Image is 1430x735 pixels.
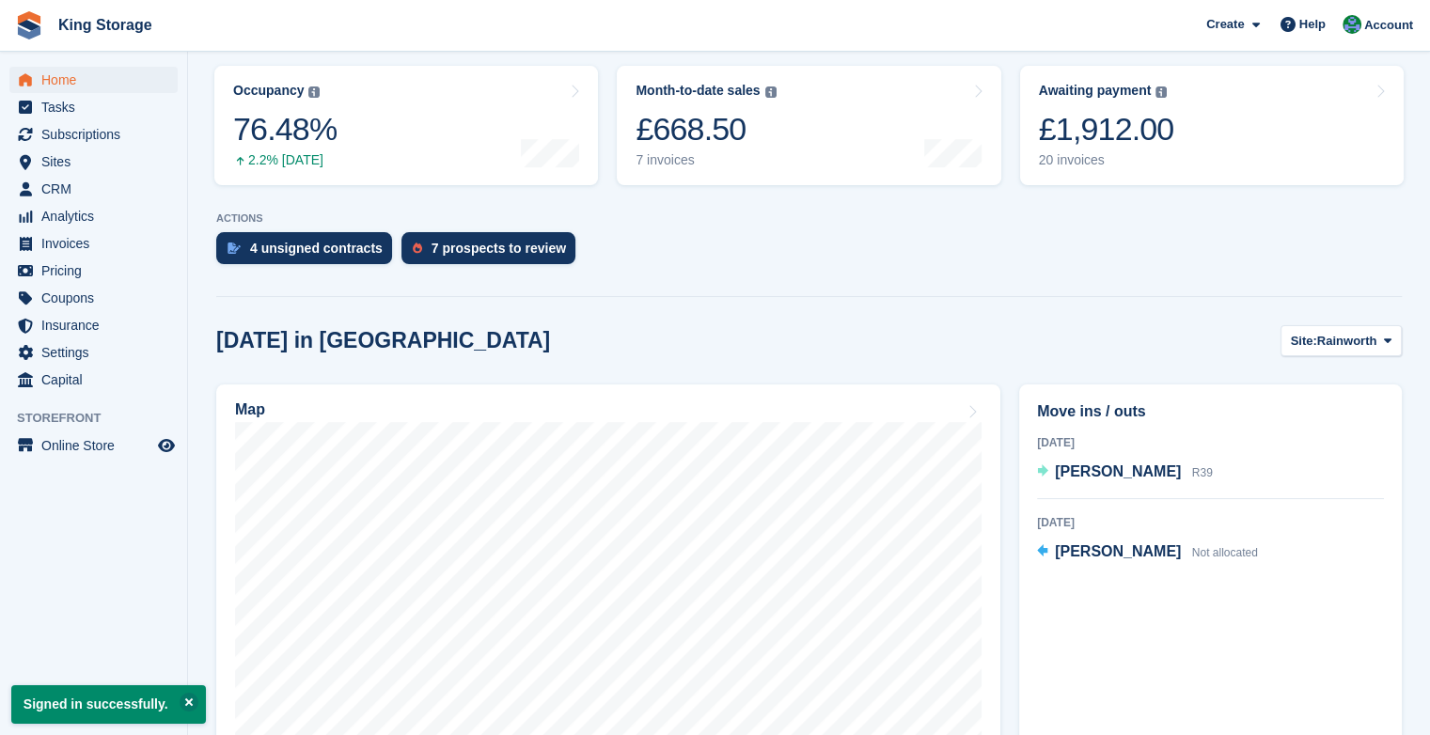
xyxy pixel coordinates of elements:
a: menu [9,121,178,148]
img: stora-icon-8386f47178a22dfd0bd8f6a31ec36ba5ce8667c1dd55bd0f319d3a0aa187defe.svg [15,11,43,39]
a: menu [9,339,178,366]
span: R39 [1192,466,1213,479]
div: £1,912.00 [1039,110,1174,149]
a: menu [9,367,178,393]
span: Capital [41,367,154,393]
span: Subscriptions [41,121,154,148]
a: 4 unsigned contracts [216,232,401,274]
p: Signed in successfully. [11,685,206,724]
span: Analytics [41,203,154,229]
h2: Move ins / outs [1037,400,1384,423]
span: Help [1299,15,1326,34]
span: Site: [1291,332,1317,351]
a: Occupancy 76.48% 2.2% [DATE] [214,66,598,185]
span: Rainworth [1317,332,1377,351]
div: Month-to-date sales [636,83,760,99]
span: Pricing [41,258,154,284]
img: icon-info-grey-7440780725fd019a000dd9b08b2336e03edf1995a4989e88bcd33f0948082b44.svg [765,86,777,98]
a: King Storage [51,9,160,40]
h2: Map [235,401,265,418]
span: CRM [41,176,154,202]
span: Sites [41,149,154,175]
span: Not allocated [1192,546,1258,559]
a: menu [9,67,178,93]
div: [DATE] [1037,514,1384,531]
span: [PERSON_NAME] [1055,543,1181,559]
span: Home [41,67,154,93]
span: [PERSON_NAME] [1055,463,1181,479]
button: Site: Rainworth [1281,325,1402,356]
a: Preview store [155,434,178,457]
span: Storefront [17,409,187,428]
div: Occupancy [233,83,304,99]
div: 7 invoices [636,152,776,168]
a: menu [9,258,178,284]
a: menu [9,285,178,311]
div: 7 prospects to review [432,241,566,256]
a: Awaiting payment £1,912.00 20 invoices [1020,66,1404,185]
a: [PERSON_NAME] Not allocated [1037,540,1258,565]
img: icon-info-grey-7440780725fd019a000dd9b08b2336e03edf1995a4989e88bcd33f0948082b44.svg [308,86,320,98]
div: Awaiting payment [1039,83,1152,99]
div: 2.2% [DATE] [233,152,337,168]
div: [DATE] [1037,434,1384,451]
p: ACTIONS [216,212,1402,225]
a: menu [9,149,178,175]
a: menu [9,176,178,202]
span: Account [1364,16,1413,35]
span: Insurance [41,312,154,338]
img: contract_signature_icon-13c848040528278c33f63329250d36e43548de30e8caae1d1a13099fd9432cc5.svg [228,242,241,254]
a: [PERSON_NAME] R39 [1037,461,1213,485]
h2: [DATE] in [GEOGRAPHIC_DATA] [216,328,550,353]
div: 76.48% [233,110,337,149]
a: menu [9,94,178,120]
img: icon-info-grey-7440780725fd019a000dd9b08b2336e03edf1995a4989e88bcd33f0948082b44.svg [1155,86,1167,98]
img: John King [1343,15,1361,34]
a: 7 prospects to review [401,232,585,274]
a: menu [9,203,178,229]
div: 4 unsigned contracts [250,241,383,256]
div: 20 invoices [1039,152,1174,168]
img: prospect-51fa495bee0391a8d652442698ab0144808aea92771e9ea1ae160a38d050c398.svg [413,242,422,254]
span: Online Store [41,432,154,459]
a: menu [9,312,178,338]
span: Create [1206,15,1244,34]
span: Settings [41,339,154,366]
a: menu [9,432,178,459]
span: Tasks [41,94,154,120]
div: £668.50 [636,110,776,149]
a: Month-to-date sales £668.50 7 invoices [617,66,1000,185]
span: Coupons [41,285,154,311]
a: menu [9,230,178,257]
span: Invoices [41,230,154,257]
